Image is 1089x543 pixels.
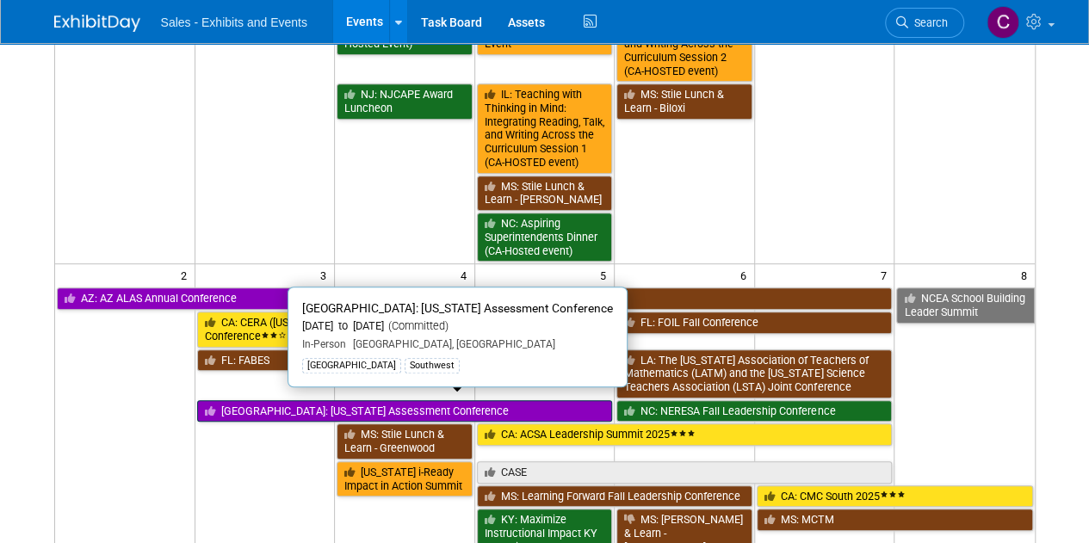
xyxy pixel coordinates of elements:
a: MS: Stile Lunch & Learn - [PERSON_NAME] [477,176,613,211]
a: [US_STATE] i-Ready Impact in Action Summit [337,461,473,497]
img: ExhibitDay [54,15,140,32]
span: 3 [319,264,334,286]
span: 5 [598,264,614,286]
a: IL: Teaching with Thinking in Mind: Integrating Reading, Talk, and Writing Across the Curriculum ... [477,83,613,173]
a: NC: Aspiring Superintendents Dinner (CA-Hosted event) [477,213,613,262]
span: Search [908,16,948,29]
a: FL: FOIL Fall Conference [616,312,892,334]
a: FL: FABES [197,349,613,372]
a: CA: ACSA Leadership Summit 2025 [477,423,893,446]
a: Search [885,8,964,38]
a: NCEA School Building Leader Summit [896,287,1034,323]
span: In-Person [302,338,346,350]
span: [GEOGRAPHIC_DATA]: [US_STATE] Assessment Conference [302,301,613,315]
a: LA: The [US_STATE] Association of Teachers of Mathematics (LATM) and the [US_STATE] Science Teach... [616,349,892,398]
a: NC: NERESA Fall Leadership Conference [616,400,892,423]
div: Southwest [405,358,460,373]
a: [GEOGRAPHIC_DATA]: [US_STATE] Assessment Conference [197,400,613,423]
span: 4 [459,264,474,286]
span: (Committed) [384,319,449,332]
div: [DATE] to [DATE] [302,319,613,334]
a: MS: Stile Lunch & Learn - Biloxi [616,83,752,119]
a: CASE [477,461,893,484]
a: NJ: NJCAPE Award Luncheon [337,83,473,119]
span: 7 [878,264,894,286]
a: MS: Stile Lunch & Learn - Greenwood [337,423,473,459]
span: 8 [1019,264,1035,286]
img: Christine Lurz [987,6,1019,39]
span: 6 [739,264,754,286]
a: CA: CERA ([US_STATE] Educational Research Association) 2025 Annual Conference [197,312,613,347]
span: 2 [179,264,195,286]
span: Sales - Exhibits and Events [161,15,307,29]
a: AZ: AZ ALAS Annual Conference [57,287,333,310]
div: [GEOGRAPHIC_DATA] [302,358,401,373]
span: [GEOGRAPHIC_DATA], [GEOGRAPHIC_DATA] [346,338,555,350]
a: CA: CMC South 2025 [757,485,1033,508]
a: MS: MCTM [757,509,1033,531]
a: MS: Learning Forward Fall Leadership Conference [477,485,752,508]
